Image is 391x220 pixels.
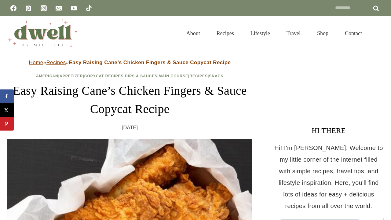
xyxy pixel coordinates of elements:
a: Instagram [38,2,50,14]
h3: HI THERE [274,125,384,136]
a: Home [29,60,43,65]
a: Main Course [159,74,188,78]
a: Travel [278,23,309,44]
a: Recipes [46,60,66,65]
a: Snack [209,74,224,78]
img: DWELL by michelle [7,19,78,47]
a: Copycat Recipes [84,74,124,78]
time: [DATE] [122,123,138,132]
a: About [178,23,208,44]
button: View Search Form [373,28,384,38]
a: American [36,74,58,78]
a: Contact [337,23,370,44]
a: Email [53,2,65,14]
a: Pinterest [22,2,35,14]
a: YouTube [68,2,80,14]
h1: Easy Raising Cane’s Chicken Fingers & Sauce Copycat Recipe [7,82,252,118]
span: » » [29,60,231,65]
a: Recipes [208,23,242,44]
nav: Primary Navigation [178,23,370,44]
a: TikTok [83,2,95,14]
a: Lifestyle [242,23,278,44]
a: Appetizer [60,74,83,78]
a: Dips & Sauces [125,74,157,78]
span: | | | | | | [36,74,224,78]
strong: Easy Raising Cane’s Chicken Fingers & Sauce Copycat Recipe [69,60,231,65]
a: Recipes [189,74,208,78]
p: Hi! I'm [PERSON_NAME]. Welcome to my little corner of the internet filled with simple recipes, tr... [274,142,384,212]
a: Shop [309,23,337,44]
a: Facebook [7,2,20,14]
